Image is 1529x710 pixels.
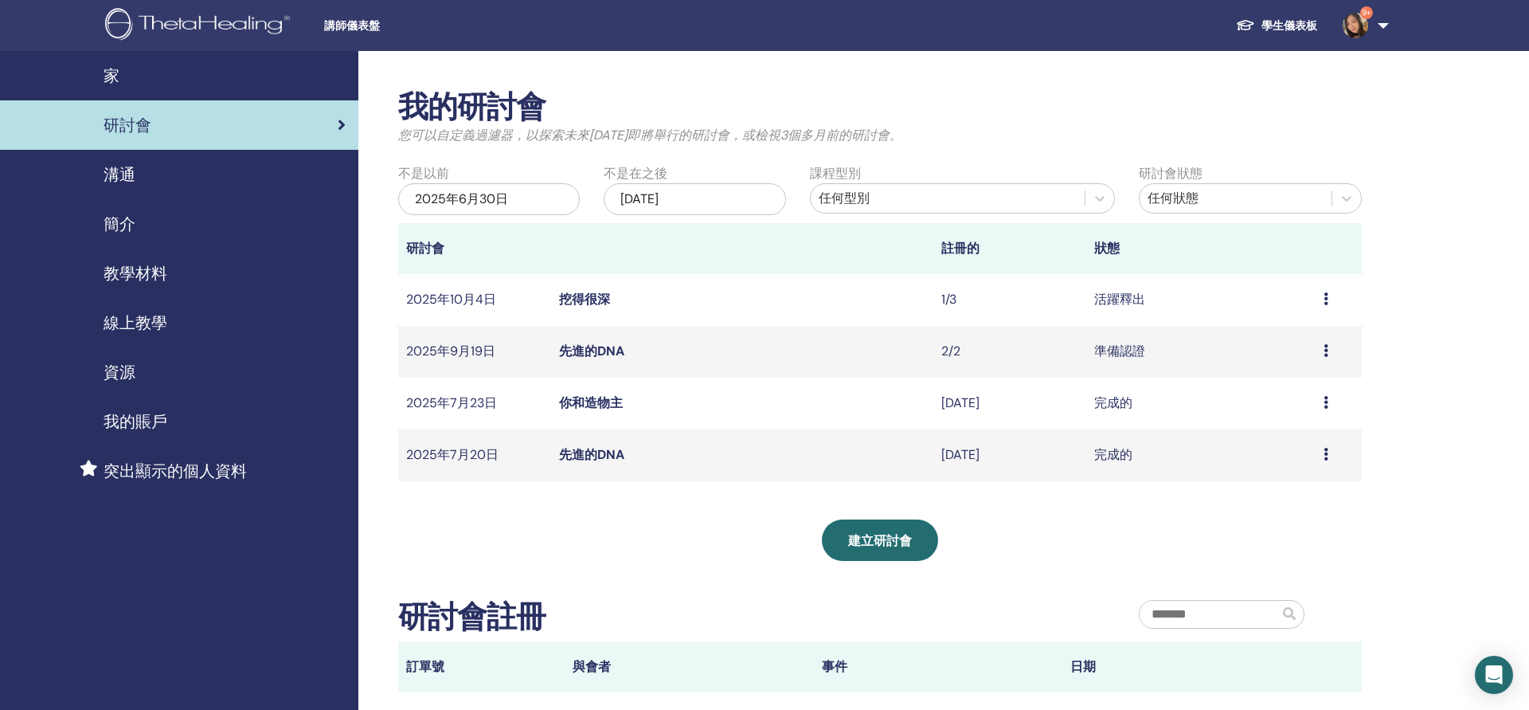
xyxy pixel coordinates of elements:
div: 開啟對講信使 [1475,656,1513,694]
div: 任何狀態 [1148,189,1324,208]
td: 完成的 [1086,378,1316,430]
span: 研討會 [104,113,151,137]
span: 9+ [1360,6,1373,19]
td: 2025年9月19日 [398,326,551,378]
span: 教學材料 [104,261,167,285]
div: [DATE] [604,183,785,215]
span: 溝通 [104,163,135,186]
label: 不是在之後 [604,164,667,183]
label: 課程型別 [810,164,861,183]
td: 完成的 [1086,430,1316,481]
th: 與會者 [565,641,814,692]
th: 訂單號 [398,641,565,692]
td: [DATE] [933,430,1086,481]
img: default.jpg [1343,13,1368,38]
a: 先進的DNA [559,343,624,359]
th: 事件 [814,641,1063,692]
h2: 我的研討會 [398,89,1362,126]
td: 1/3 [933,274,1086,326]
th: 研討會 [398,223,551,274]
td: [DATE] [933,378,1086,430]
div: 2025年6月30日 [398,183,580,215]
img: graduation-cap-white.svg [1236,18,1255,32]
a: 建立研討會 [822,520,938,561]
td: 2025年7月23日 [398,378,551,430]
img: logo.png [105,8,295,44]
label: 研討會狀態 [1139,164,1202,183]
td: 活躍釋出 [1086,274,1316,326]
span: 資源 [104,360,135,384]
span: 家 [104,64,119,88]
td: 準備認證 [1086,326,1316,378]
span: 簡介 [104,212,135,236]
a: 學生儀表板 [1223,11,1330,41]
p: 您可以自定義過濾器，以探索未來[DATE]即將舉行的研討會，或檢視3個多月前的研討會。 [398,126,1362,145]
span: 建立研討會 [848,532,912,549]
span: 我的賬戶 [104,410,167,433]
span: 線上教學 [104,311,167,335]
th: 註冊的 [933,223,1086,274]
td: 2025年10月4日 [398,274,551,326]
div: 任何型別 [819,189,1077,208]
span: 突出顯示的個人資料 [104,459,247,483]
td: 2025年7月20日 [398,430,551,481]
span: 講師儀表盤 [324,18,563,34]
label: 不是以前 [398,164,449,183]
td: 2/2 [933,326,1086,378]
a: 你和造物主 [559,394,623,411]
a: 先進的DNA [559,446,624,463]
h2: 研討會註冊 [398,599,546,636]
a: 挖得很深 [559,291,610,308]
th: 狀態 [1086,223,1316,274]
th: 日期 [1062,641,1312,692]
